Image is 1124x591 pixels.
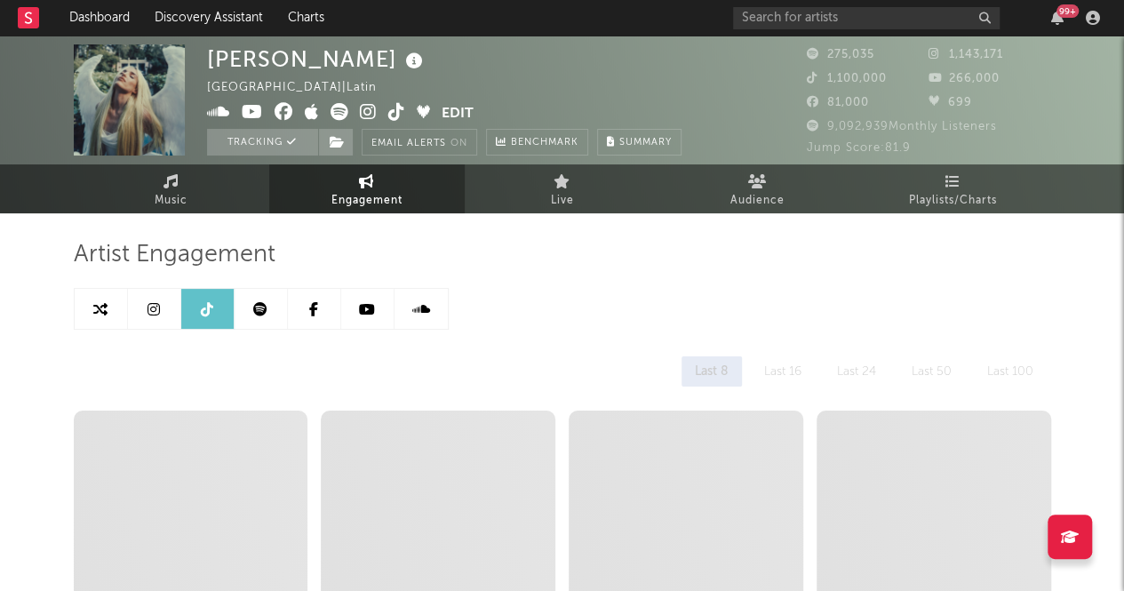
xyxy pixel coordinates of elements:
div: [GEOGRAPHIC_DATA] | Latin [207,77,397,99]
div: [PERSON_NAME] [207,44,427,74]
span: Engagement [331,190,403,212]
input: Search for artists [733,7,1000,29]
div: Last 24 [824,356,889,387]
div: 99 + [1056,4,1079,18]
div: Last 100 [974,356,1047,387]
button: Tracking [207,129,318,156]
div: Last 16 [751,356,815,387]
span: 699 [929,97,972,108]
em: On [450,139,467,148]
a: Audience [660,164,856,213]
span: Benchmark [511,132,578,154]
span: 1,100,000 [807,73,887,84]
span: Jump Score: 81.9 [807,142,911,154]
button: Edit [442,103,474,125]
span: Audience [730,190,785,212]
a: Live [465,164,660,213]
button: Email AlertsOn [362,129,477,156]
span: 9,092,939 Monthly Listeners [807,121,997,132]
div: Last 8 [682,356,742,387]
span: Music [155,190,187,212]
button: 99+ [1051,11,1064,25]
span: Summary [619,138,672,148]
span: Artist Engagement [74,244,275,266]
div: Last 50 [898,356,965,387]
span: 266,000 [929,73,1000,84]
button: Summary [597,129,682,156]
a: Music [74,164,269,213]
a: Engagement [269,164,465,213]
span: Playlists/Charts [909,190,997,212]
span: Live [551,190,574,212]
a: Playlists/Charts [856,164,1051,213]
span: 81,000 [807,97,869,108]
a: Benchmark [486,129,588,156]
span: 275,035 [807,49,874,60]
span: 1,143,171 [929,49,1003,60]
